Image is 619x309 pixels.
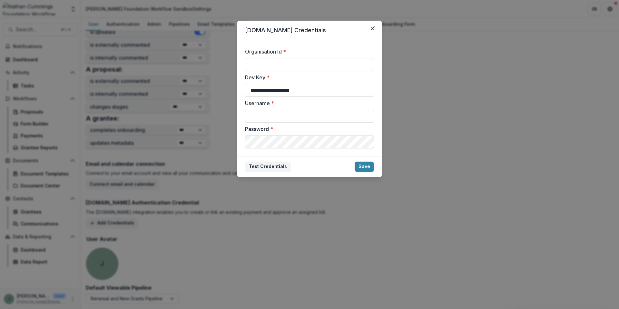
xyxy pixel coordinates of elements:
[245,74,370,81] label: Dev Key
[368,23,378,34] button: Close
[245,99,370,107] label: Username
[355,162,374,172] button: Save
[245,48,370,55] label: Organisation Id
[245,162,291,172] button: Test Credentials
[245,125,370,133] label: Password
[237,21,382,40] header: [DOMAIN_NAME] Credentials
